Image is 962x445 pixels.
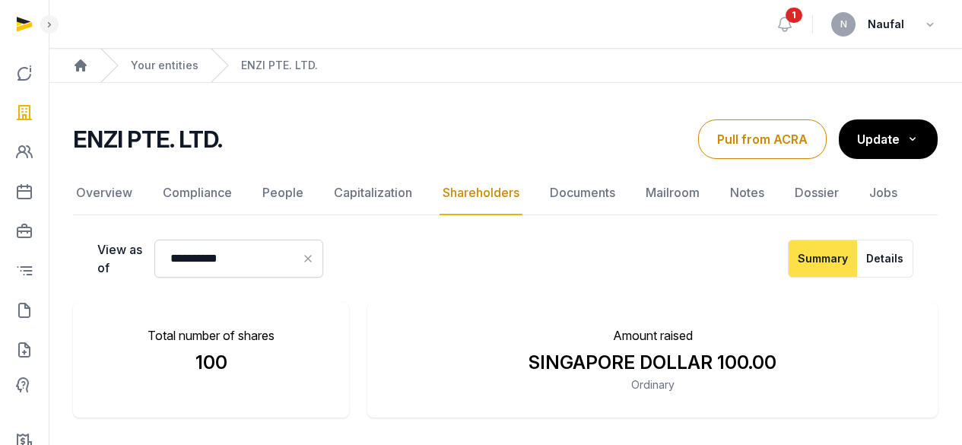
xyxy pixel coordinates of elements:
[839,119,938,159] button: Update
[73,171,938,215] nav: Tabs
[49,49,962,83] nav: Breadcrumb
[97,240,142,277] label: View as of
[547,171,618,215] a: Documents
[97,326,325,345] p: Total number of shares
[831,12,856,37] button: N
[857,240,913,278] button: Details
[857,132,900,147] span: Update
[840,20,847,29] span: N
[698,119,827,159] button: Pull from ACRA
[331,171,415,215] a: Capitalization
[73,171,135,215] a: Overview
[97,351,325,375] div: 100
[73,126,223,153] h2: ENZI PTE. LTD.
[241,58,318,73] a: ENZI PTE. LTD.
[868,15,904,33] span: Naufal
[440,171,522,215] a: Shareholders
[160,171,235,215] a: Compliance
[154,240,323,278] input: Datepicker input
[259,171,306,215] a: People
[631,378,675,391] span: Ordinary
[392,326,913,345] p: Amount raised
[788,240,858,278] button: Summary
[131,58,198,73] a: Your entities
[786,8,802,23] span: 1
[529,351,776,373] span: SINGAPORE DOLLAR 100.00
[866,171,900,215] a: Jobs
[643,171,703,215] a: Mailroom
[727,171,767,215] a: Notes
[792,171,842,215] a: Dossier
